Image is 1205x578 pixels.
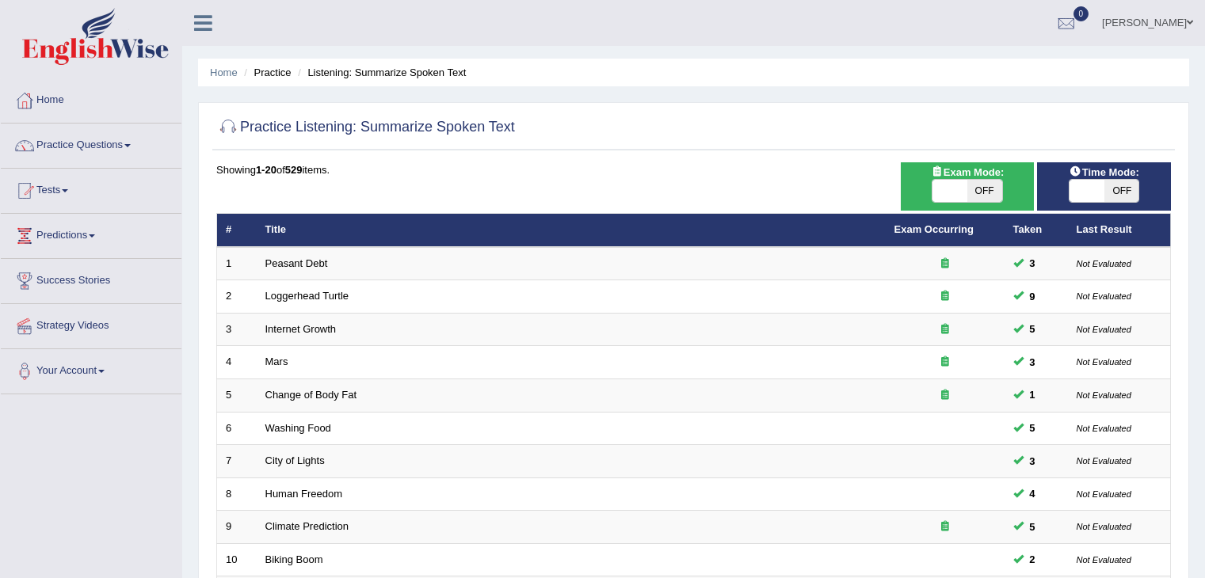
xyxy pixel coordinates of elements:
[265,389,357,401] a: Change of Body Fat
[1,214,181,253] a: Predictions
[265,454,325,466] a: City of Lights
[1,124,181,163] a: Practice Questions
[1077,259,1131,268] small: Not Evaluated
[256,164,276,176] b: 1-20
[1104,180,1139,202] span: OFF
[1024,386,1042,403] span: You can still take this question
[294,65,466,80] li: Listening: Summarize Spoken Text
[894,223,974,235] a: Exam Occurring
[1,304,181,344] a: Strategy Videos
[894,322,996,337] div: Exam occurring question
[265,356,288,367] a: Mars
[1,349,181,389] a: Your Account
[894,519,996,534] div: Exam occurring question
[1077,522,1131,531] small: Not Evaluated
[217,346,257,379] td: 4
[240,65,291,80] li: Practice
[1063,164,1146,181] span: Time Mode:
[1024,551,1042,568] span: You can still take this question
[1077,424,1131,433] small: Not Evaluated
[1077,325,1131,334] small: Not Evaluated
[265,488,343,500] a: Human Freedom
[265,553,323,565] a: Biking Boom
[217,214,257,247] th: #
[217,511,257,544] td: 9
[217,412,257,445] td: 6
[285,164,303,176] b: 529
[894,289,996,304] div: Exam occurring question
[1,169,181,208] a: Tests
[265,257,328,269] a: Peasant Debt
[1024,288,1042,305] span: You can still take this question
[257,214,886,247] th: Title
[265,422,331,434] a: Washing Food
[1024,354,1042,371] span: You can still take this question
[216,162,1171,177] div: Showing of items.
[1077,555,1131,565] small: Not Evaluated
[1024,519,1042,535] span: You can still take this question
[265,323,337,335] a: Internet Growth
[265,520,349,532] a: Climate Prediction
[1077,291,1131,301] small: Not Evaluated
[217,379,257,413] td: 5
[1068,214,1171,247] th: Last Result
[1005,214,1068,247] th: Taken
[1077,390,1131,400] small: Not Evaluated
[1,259,181,299] a: Success Stories
[265,290,349,302] a: Loggerhead Turtle
[1024,255,1042,272] span: You can still take this question
[967,180,1002,202] span: OFF
[1077,456,1131,466] small: Not Evaluated
[217,445,257,478] td: 7
[1024,321,1042,337] span: You can still take this question
[1,78,181,118] a: Home
[1024,453,1042,470] span: You can still take this question
[901,162,1035,211] div: Show exams occurring in exams
[210,67,238,78] a: Home
[216,116,515,139] h2: Practice Listening: Summarize Spoken Text
[1077,357,1131,367] small: Not Evaluated
[217,543,257,576] td: 10
[1024,420,1042,436] span: You can still take this question
[894,355,996,370] div: Exam occurring question
[217,280,257,314] td: 2
[217,313,257,346] td: 3
[217,247,257,280] td: 1
[1024,485,1042,502] span: You can still take this question
[925,164,1010,181] span: Exam Mode:
[1073,6,1089,21] span: 0
[1077,489,1131,499] small: Not Evaluated
[217,477,257,511] td: 8
[894,257,996,272] div: Exam occurring question
[894,388,996,403] div: Exam occurring question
